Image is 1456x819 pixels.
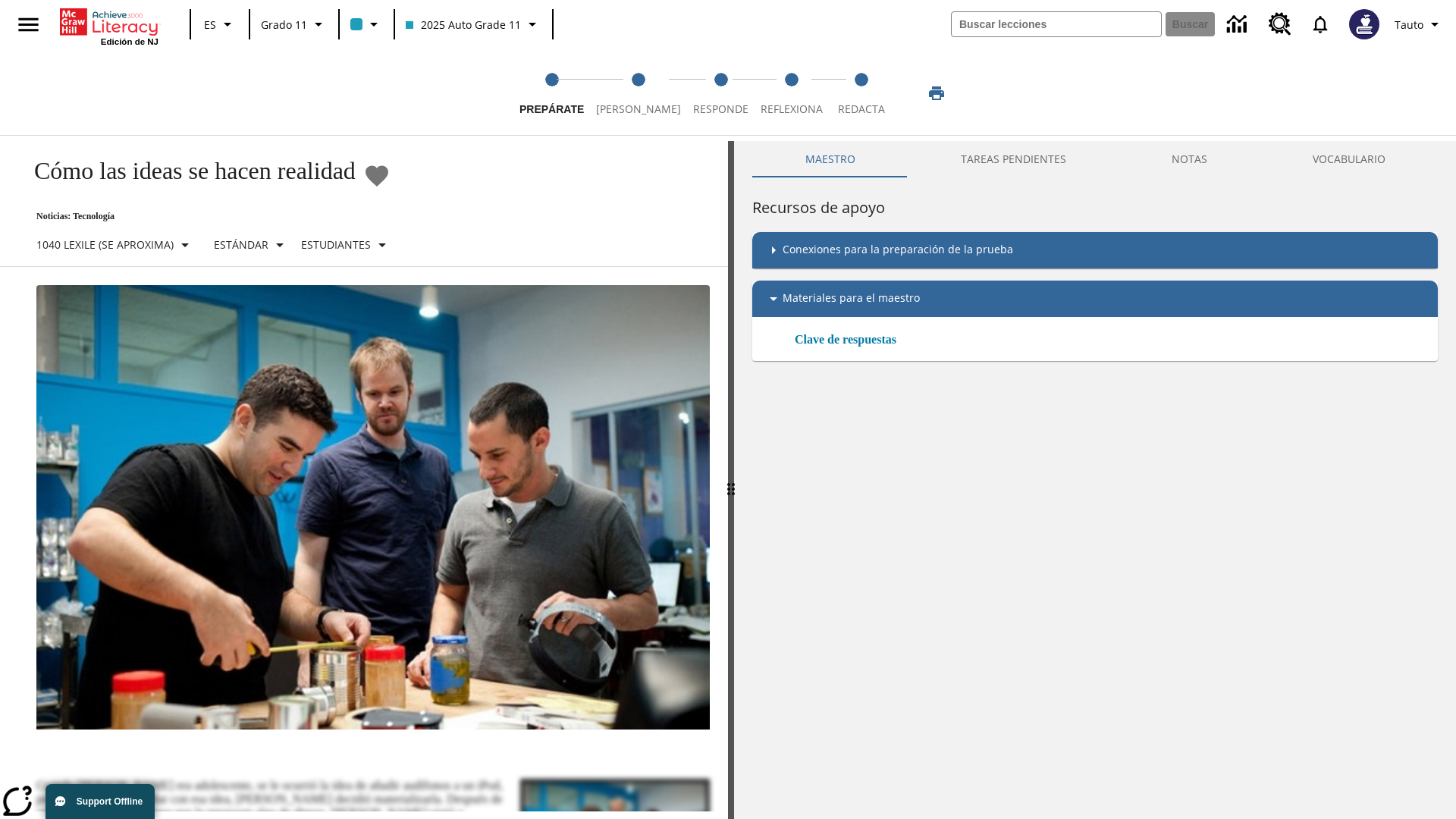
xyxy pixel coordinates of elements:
[1340,5,1389,44] button: Escoja un nuevo avatar
[752,141,1438,177] div: Instructional Panel Tabs
[823,52,900,135] button: Redacta step 5 of 5
[208,231,295,259] button: Tipo de apoyo, Estándar
[519,103,584,115] span: Prepárate
[400,11,548,38] button: Clase: 2025 Auto Grade 11, Selecciona una clase
[196,11,244,38] button: Lenguaje: ES, Selecciona un idioma
[214,237,268,253] p: Estándar
[584,52,693,135] button: Lee step 2 of 5
[783,241,1013,259] p: Conexiones para la preparación de la prueba
[363,162,391,189] button: Añadir a mis Favoritas - Cómo las ideas se hacen realidad
[77,796,143,807] span: Support Offline
[1260,141,1438,177] button: VOCABULARIO
[752,141,908,177] button: Maestro
[1349,9,1379,39] img: Avatar
[60,5,158,46] div: Portada
[1389,11,1450,38] button: Perfil/Configuración
[204,17,216,33] span: ES
[255,11,334,38] button: Grado: Grado 11, Elige un grado
[795,331,896,349] a: Clave de respuestas, Se abrirá en una nueva ventana o pestaña
[681,52,761,135] button: Responde step 3 of 5
[783,290,920,308] p: Materiales para el maestro
[908,141,1119,177] button: TAREAS PENDIENTES
[761,102,823,116] span: Reflexiona
[1301,5,1340,44] a: Notificaciones
[728,141,734,819] div: Pulsa la tecla de intro o la barra espaciadora y luego presiona las flechas de derecha e izquierd...
[18,157,356,185] h1: Cómo las ideas se hacen realidad
[752,232,1438,268] div: Conexiones para la preparación de la prueba
[734,141,1456,819] div: activity
[344,11,389,38] button: El color de la clase es azul claro. Cambiar el color de la clase.
[1119,141,1260,177] button: NOTAS
[6,2,51,47] button: Abrir el menú lateral
[1260,4,1301,45] a: Centro de recursos, Se abrirá en una pestaña nueva.
[295,231,397,259] button: Seleccionar estudiante
[507,52,596,135] button: Prepárate step 1 of 5
[693,102,748,116] span: Responde
[1218,4,1260,45] a: Centro de información
[1395,17,1423,33] span: Tauto
[912,80,961,107] button: Imprimir
[261,17,307,33] span: Grado 11
[30,231,200,259] button: Seleccione Lexile, 1040 Lexile (Se aproxima)
[36,285,710,730] img: El fundador de Quirky, Ben Kaufman prueba un nuevo producto con un compañero de trabajo, Gaz Brow...
[18,211,397,222] p: Noticias: Tecnología
[752,196,1438,220] h6: Recursos de apoyo
[301,237,371,253] p: Estudiantes
[596,102,681,116] span: [PERSON_NAME]
[101,37,158,46] span: Edición de NJ
[838,102,885,116] span: Redacta
[752,281,1438,317] div: Materiales para el maestro
[748,52,835,135] button: Reflexiona step 4 of 5
[36,237,174,253] p: 1040 Lexile (Se aproxima)
[45,784,155,819] button: Support Offline
[952,12,1161,36] input: Buscar campo
[406,17,521,33] span: 2025 Auto Grade 11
